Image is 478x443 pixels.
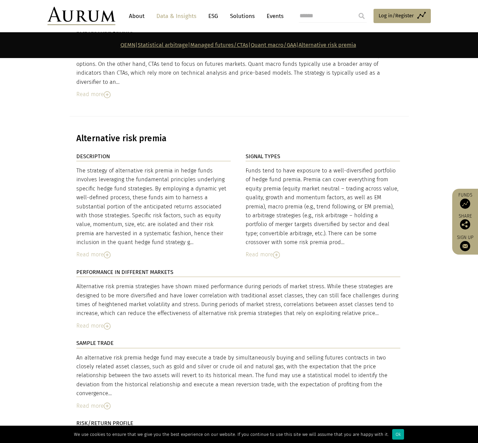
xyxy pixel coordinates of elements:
strong: DESCRIPTION [76,153,110,160]
div: Funds tend to have exposure to a well-diversified portfolio of hedge fund premia. Premia can cove... [246,166,400,247]
img: Sign up to our newsletter [460,241,470,251]
strong: | | | | [120,42,356,48]
div: The strategy of alternative risk premia in hedge funds involves leveraging the fundamental princi... [76,166,231,247]
strong: SIGNAL TYPES [246,153,280,160]
img: Read More [273,252,280,258]
input: Submit [355,9,368,23]
img: Share this post [460,219,470,229]
a: Sign up [456,235,475,251]
a: About [126,10,148,22]
a: ESG [205,10,222,22]
img: Access Funds [460,199,470,209]
span: Log in/Register [379,12,414,20]
div: Read more [76,90,400,99]
a: Managed futures/CTAs [190,42,248,48]
a: Alternative risk premia [299,42,356,48]
div: Ok [392,429,404,440]
img: Read More [104,91,111,98]
div: Read more [76,402,400,410]
a: Funds [456,192,475,209]
div: Share [456,214,475,229]
img: Aurum [47,7,115,25]
a: Statistical arbitrage [138,42,188,48]
div: Read more [76,321,400,330]
a: QEMN [120,42,135,48]
div: Read more [246,250,400,259]
img: Read More [104,252,111,258]
strong: RISK/RETURN PROFILE [76,420,133,426]
h3: Alternative risk premia [76,133,400,144]
div: Alternative risk premia strategies have shown mixed performance during periods of market stress. ... [76,282,400,318]
a: Solutions [227,10,258,22]
div: An alternative risk premia hedge fund may execute a trade by simultaneously buying and selling fu... [76,353,400,398]
strong: PERFORMANCE IN DIFFERENT MARKETS [76,269,173,275]
a: Events [263,10,284,22]
img: Read More [104,323,111,330]
div: There can be some overlap with areas such as CTAs, although typically quant macro funds have a wi... [76,42,400,87]
a: Data & Insights [153,10,200,22]
a: Quant macro/GAA [251,42,296,48]
strong: SAMPLE TRADE [76,340,114,346]
a: Log in/Register [374,9,431,23]
img: Read More [104,403,111,409]
div: Read more [76,250,231,259]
